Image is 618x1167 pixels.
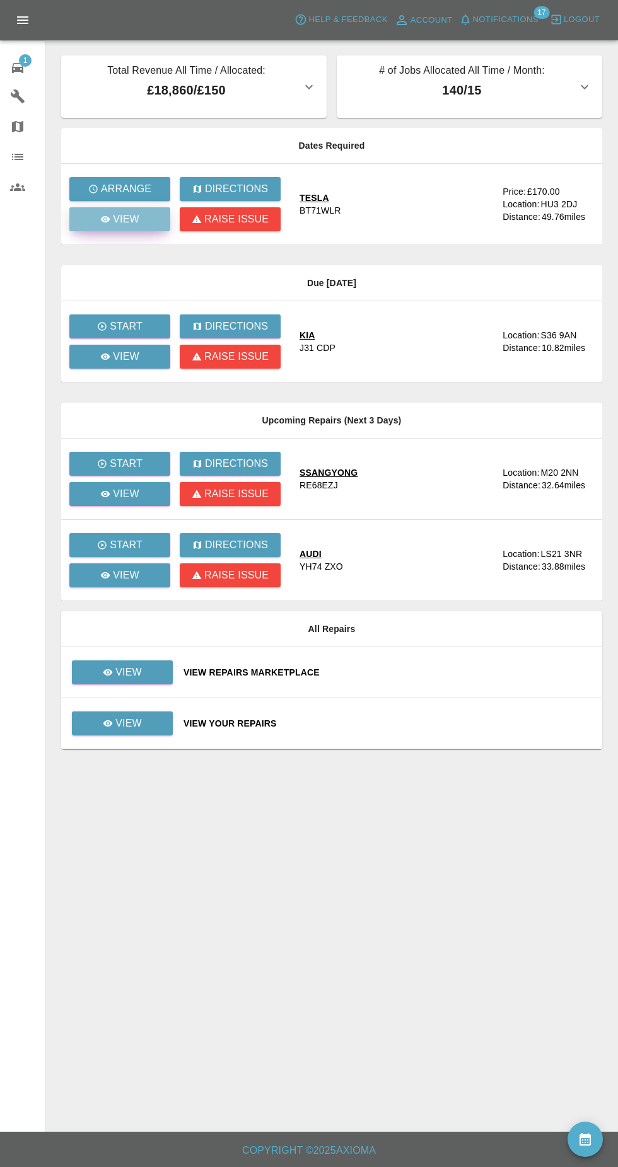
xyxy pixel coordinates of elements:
div: Price: [503,185,526,198]
div: Location: [503,329,539,342]
div: Location: [503,198,539,210]
div: S36 9AN [540,329,576,342]
button: Directions [180,177,281,201]
button: Total Revenue All Time / Allocated:£18,860/£150 [61,55,327,118]
a: Location:LS21 3NRDistance:33.88miles [503,548,592,573]
div: M20 2NN [540,466,578,479]
div: HU3 2DJ [540,198,577,210]
p: Raise issue [204,212,269,227]
div: 10.82 miles [542,342,592,354]
button: Directions [180,314,281,338]
button: Help & Feedback [291,10,390,30]
p: Arrange [101,181,151,197]
button: availability [568,1122,603,1157]
button: Arrange [69,177,170,201]
span: Help & Feedback [308,13,387,27]
div: Distance: [503,210,540,223]
p: View [113,568,139,583]
button: Open drawer [8,5,38,35]
div: 49.76 miles [542,210,592,223]
a: Location:M20 2NNDistance:32.64miles [503,466,592,492]
div: YH74 ZXO [300,560,343,573]
span: Notifications [473,13,539,27]
div: RE68EZJ [300,479,338,492]
div: Location: [503,548,539,560]
button: Directions [180,452,281,476]
th: Upcoming Repairs (Next 3 Days) [61,403,602,439]
a: KIAJ31 CDP [300,329,493,354]
div: KIA [300,329,335,342]
div: £170.00 [527,185,560,198]
p: View [113,212,139,227]
a: Account [391,10,456,30]
p: Start [110,319,143,334]
p: View [113,349,139,364]
p: Start [110,456,143,471]
button: Logout [547,10,603,30]
a: View [72,711,173,735]
a: Price:£170.00Location:HU3 2DJDistance:49.76miles [503,185,592,223]
a: View Repairs Marketplace [184,666,592,679]
a: View [69,563,170,587]
h6: Copyright © 2025 Axioma [10,1142,608,1159]
a: View [69,345,170,369]
span: 17 [533,6,549,19]
div: LS21 3NR [540,548,582,560]
button: Raise issue [180,563,281,587]
p: Directions [205,181,268,197]
p: # of Jobs Allocated All Time / Month: [347,63,577,81]
button: # of Jobs Allocated All Time / Month:140/15 [337,55,602,118]
p: View [113,486,139,502]
p: Start [110,538,143,553]
div: 32.64 miles [542,479,592,492]
button: Start [69,452,170,476]
button: Raise issue [180,482,281,506]
button: Notifications [456,10,542,30]
span: Logout [564,13,600,27]
a: View [71,667,173,677]
button: Directions [180,533,281,557]
p: Directions [205,538,268,553]
div: 33.88 miles [542,560,592,573]
p: Total Revenue All Time / Allocated: [71,63,301,81]
a: SSANGYONGRE68EZJ [300,466,493,492]
p: Raise issue [204,349,269,364]
p: View [115,665,142,680]
button: Start [69,314,170,338]
a: AUDIYH74 ZXO [300,548,493,573]
div: Distance: [503,560,540,573]
button: Raise issue [180,345,281,369]
div: SSANGYONG [300,466,358,479]
a: View [69,207,170,231]
th: Due [DATE] [61,265,602,301]
div: J31 CDP [300,342,335,354]
a: Location:S36 9ANDistance:10.82miles [503,329,592,354]
div: Distance: [503,479,540,492]
a: View [72,660,173,684]
a: View Your Repairs [184,717,592,730]
a: View [69,482,170,506]
div: Distance: [503,342,540,354]
div: AUDI [300,548,343,560]
th: Dates Required [61,128,602,164]
div: TESLA [300,192,341,204]
a: TESLABT71WLR [300,192,493,217]
button: Raise issue [180,207,281,231]
p: Raise issue [204,486,269,502]
p: £18,860 / £150 [71,81,301,100]
p: Directions [205,319,268,334]
p: View [115,716,142,731]
p: 140 / 15 [347,81,577,100]
a: View [71,718,173,728]
p: Directions [205,456,268,471]
div: Location: [503,466,539,479]
span: 1 [19,54,32,67]
th: All Repairs [61,611,602,647]
span: Account [411,13,453,28]
p: Raise issue [204,568,269,583]
button: Start [69,533,170,557]
div: BT71WLR [300,204,341,217]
